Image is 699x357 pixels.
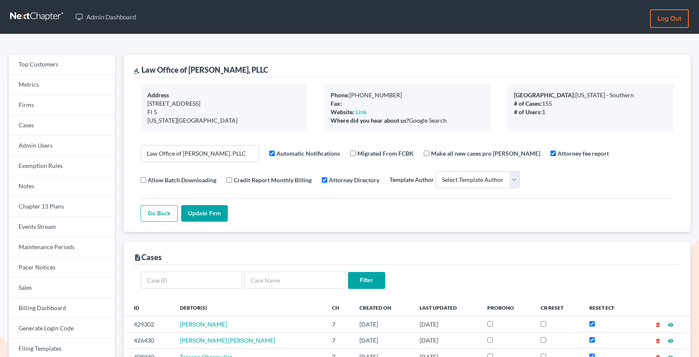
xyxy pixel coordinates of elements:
i: delete_forever [655,322,661,328]
a: Top Customers [8,55,115,75]
a: Log out [650,9,689,28]
a: Pacer Notices [8,258,115,278]
a: Events Stream [8,217,115,237]
td: [DATE] [353,332,413,349]
label: Migrated From FCBK [357,149,414,158]
i: delete_forever [655,338,661,344]
a: Notes [8,176,115,197]
div: Fl 5 [147,108,300,116]
i: visibility [668,338,674,344]
a: delete_forever [655,321,661,328]
th: CR Reset [534,299,582,316]
b: Where did you hear about us? [331,117,409,124]
b: Website: [331,108,354,115]
a: Cases [8,115,115,136]
td: 7 [325,316,353,332]
i: description [134,254,141,261]
a: visibility [668,337,674,344]
div: [STREET_ADDRESS] [147,99,300,108]
td: 7 [325,332,353,349]
div: Cases [134,252,162,262]
a: Link [356,108,367,115]
label: Attorney fee report [558,149,609,158]
label: Credit Report Monthly Billing [234,176,312,184]
a: Admin Users [8,136,115,156]
a: Sales [8,278,115,298]
a: Exemption Rules [8,156,115,176]
th: ProBono [481,299,534,316]
b: Fax: [331,100,342,107]
label: Allow Batch Downloading [148,176,216,184]
i: gavel [134,68,140,74]
td: 426430 [124,332,173,349]
label: Attorney Directory [329,176,379,184]
label: Automatic Notifications [276,149,340,158]
label: Template Author [390,175,434,184]
div: Law Office of [PERSON_NAME], PLLC [134,65,268,75]
a: delete_forever [655,337,661,344]
b: # of Cases: [514,100,542,107]
a: Generate Login Code [8,319,115,339]
a: Metrics [8,75,115,95]
div: [PHONE_NUMBER] [331,91,483,99]
a: Maintenance Periods [8,237,115,258]
th: Reset ECF [583,299,634,316]
a: Firms [8,95,115,115]
div: [US_STATE][GEOGRAPHIC_DATA] [147,116,300,125]
input: Update Firm [181,205,228,222]
i: visibility [668,322,674,328]
td: 429302 [124,316,173,332]
b: Phone: [331,91,349,99]
a: Go Back [141,205,178,222]
input: Case ID [141,272,242,288]
b: [GEOGRAPHIC_DATA]: [514,91,575,99]
input: Filter [348,272,385,289]
th: Ch [325,299,353,316]
div: 155 [514,99,667,108]
th: Last Updated [413,299,481,316]
a: Billing Dashboard [8,298,115,319]
a: visibility [668,321,674,328]
a: Chapter 13 Plans [8,197,115,217]
div: 1 [514,108,667,116]
td: [DATE] [353,316,413,332]
a: [PERSON_NAME] [180,321,227,328]
div: [US_STATE] - Southern [514,91,667,99]
a: [PERSON_NAME] [PERSON_NAME] [180,337,275,344]
a: Admin Dashboard [71,9,140,25]
th: ID [124,299,173,316]
td: [DATE] [413,316,481,332]
b: # of Users: [514,108,542,115]
label: Make all new cases pro [PERSON_NAME] [431,149,540,158]
b: Address [147,91,169,99]
input: Case Name [244,272,346,288]
th: Debtor(s) [173,299,325,316]
td: [DATE] [413,332,481,349]
div: Google Search [331,116,483,125]
th: Created On [353,299,413,316]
